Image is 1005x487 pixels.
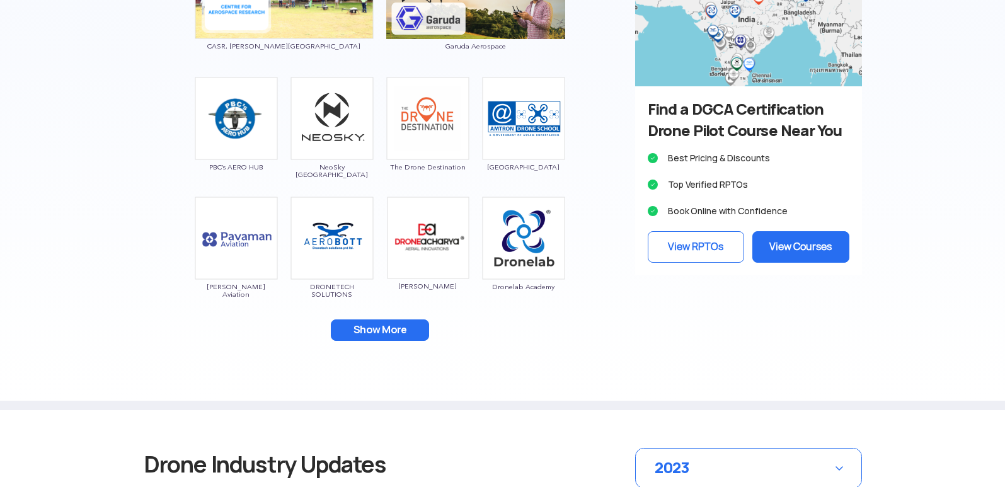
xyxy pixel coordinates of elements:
span: [GEOGRAPHIC_DATA] [482,163,565,171]
span: DRONETECH SOLUTIONS [290,283,374,298]
a: [PERSON_NAME] [386,231,469,290]
a: [GEOGRAPHIC_DATA] [482,112,565,170]
li: Top Verified RPTOs [648,176,849,193]
img: ic_pbc.png [195,77,278,160]
a: The Drone Destination [386,112,469,170]
span: 2023 [655,458,689,478]
span: NeoSky [GEOGRAPHIC_DATA] [290,163,374,178]
button: Show More [331,319,429,341]
img: bg_droneteech.png [290,197,374,280]
li: Best Pricing & Discounts [648,149,849,167]
a: [PERSON_NAME] Aviation [195,231,278,297]
span: Garuda Aerospace [386,42,565,50]
span: The Drone Destination [386,163,469,171]
a: View RPTOs [648,231,745,263]
span: PBC’s AERO HUB [195,163,278,171]
a: NeoSky [GEOGRAPHIC_DATA] [290,112,374,178]
img: ic_amtron.png [482,77,565,160]
img: ic_dronedestination.png [386,77,469,160]
img: ic_dronelab_new.png [482,197,565,280]
img: img_neosky.png [290,77,374,160]
a: PBC’s AERO HUB [195,112,278,170]
span: Dronelab Academy [482,283,565,290]
h3: Find a DGCA Certification Drone Pilot Course Near You [648,99,849,142]
span: [PERSON_NAME] [386,282,469,290]
a: Dronelab Academy [482,231,565,290]
img: ic_dronacharyaaerial.png [386,197,469,279]
span: CASR, [PERSON_NAME][GEOGRAPHIC_DATA] [195,42,374,50]
a: View Courses [752,231,849,263]
h3: Drone Industry Updates [144,448,432,481]
li: Book Online with Confidence [648,202,849,220]
img: ic_pavaman.png [195,197,278,280]
span: [PERSON_NAME] Aviation [195,283,278,298]
a: DRONETECH SOLUTIONS [290,231,374,297]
